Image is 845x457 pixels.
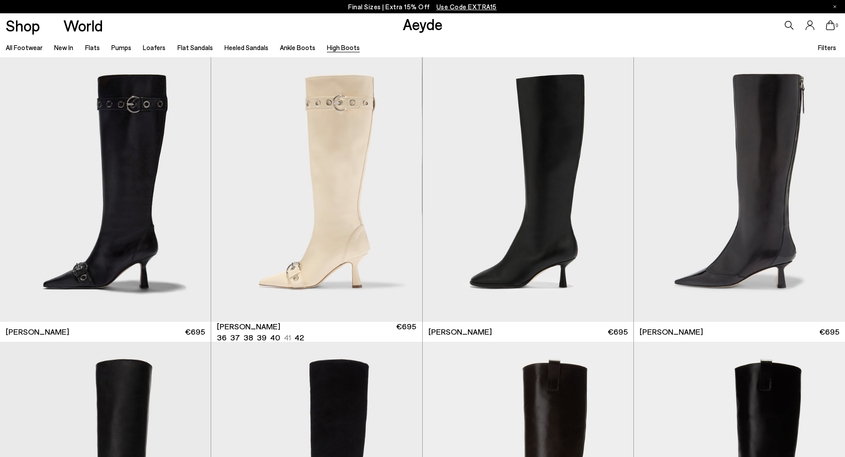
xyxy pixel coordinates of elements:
[422,57,633,322] img: Vivian Eyelet High Boots
[54,43,73,51] a: New In
[423,322,633,342] a: [PERSON_NAME] €695
[217,321,280,332] span: [PERSON_NAME]
[85,43,100,51] a: Flats
[818,43,836,51] span: Filters
[634,322,845,342] a: [PERSON_NAME] €695
[217,332,227,343] li: 36
[224,43,268,51] a: Heeled Sandals
[6,43,43,51] a: All Footwear
[422,57,633,322] div: 2 / 6
[111,43,131,51] a: Pumps
[826,20,835,30] a: 0
[6,18,40,33] a: Shop
[608,326,628,337] span: €695
[211,57,422,322] div: 1 / 6
[63,18,103,33] a: World
[230,332,240,343] li: 37
[143,43,165,51] a: Loafers
[244,332,253,343] li: 38
[403,15,443,33] a: Aeyde
[634,57,845,322] img: Alexis Dual-Tone High Boots
[280,43,315,51] a: Ankle Boots
[327,43,360,51] a: High Boots
[257,332,267,343] li: 39
[211,322,422,342] a: [PERSON_NAME] 36 37 38 39 40 41 42 €695
[185,326,205,337] span: €695
[428,326,492,337] span: [PERSON_NAME]
[270,332,280,343] li: 40
[348,1,497,12] p: Final Sizes | Extra 15% Off
[819,326,839,337] span: €695
[423,57,633,322] img: Catherine High Sock Boots
[835,23,839,28] span: 0
[177,43,213,51] a: Flat Sandals
[211,57,422,322] img: Vivian Eyelet High Boots
[295,332,304,343] li: 42
[396,321,416,343] span: €695
[217,332,301,343] ul: variant
[6,326,69,337] span: [PERSON_NAME]
[211,57,422,322] a: 6 / 6 1 / 6 2 / 6 3 / 6 4 / 6 5 / 6 6 / 6 1 / 6 Next slide Previous slide
[640,326,703,337] span: [PERSON_NAME]
[436,3,497,11] span: Navigate to /collections/ss25-final-sizes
